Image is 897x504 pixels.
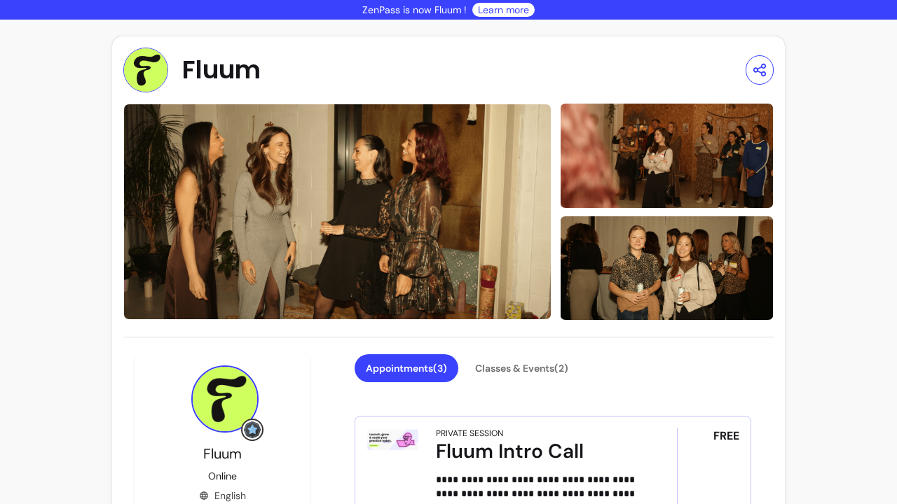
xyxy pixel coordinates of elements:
div: Fluum Intro Call [436,439,638,464]
p: ZenPass is now Fluum ! [362,3,467,17]
span: Fluum [203,444,242,463]
img: Fluum Intro Call [367,428,419,451]
img: image-0 [123,104,552,320]
span: Fluum [182,56,261,84]
p: Online [208,469,237,483]
img: Provider image [123,48,168,92]
button: Classes & Events(2) [464,354,580,382]
img: image-1 [560,102,774,209]
img: Grow [244,421,261,438]
img: image-2 [560,214,774,321]
span: FREE [713,428,739,444]
img: Provider image [191,365,259,433]
div: English [199,489,246,503]
button: Appointments(3) [355,354,458,382]
a: Learn more [478,3,529,17]
div: Private Session [436,428,503,439]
